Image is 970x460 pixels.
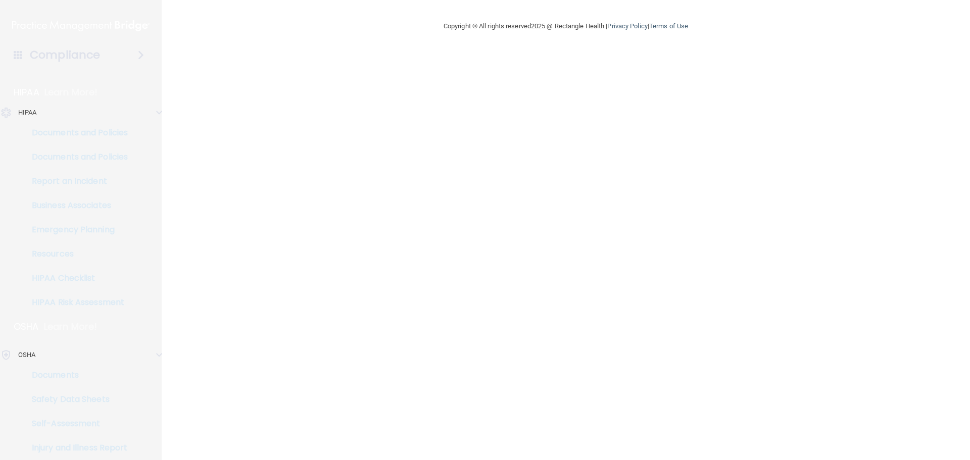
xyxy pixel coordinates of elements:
p: Safety Data Sheets [7,394,144,404]
p: HIPAA Risk Assessment [7,297,144,308]
p: Business Associates [7,200,144,211]
p: OSHA [14,321,39,333]
p: OSHA [18,349,35,361]
p: Documents and Policies [7,128,144,138]
a: Terms of Use [649,22,688,30]
p: Injury and Illness Report [7,443,144,453]
div: Copyright © All rights reserved 2025 @ Rectangle Health | | [381,10,750,42]
p: Resources [7,249,144,259]
p: Emergency Planning [7,225,144,235]
a: Privacy Policy [607,22,647,30]
img: PMB logo [12,16,150,36]
p: HIPAA [18,107,37,119]
h4: Compliance [30,48,100,62]
p: HIPAA Checklist [7,273,144,283]
p: Documents and Policies [7,152,144,162]
p: Self-Assessment [7,419,144,429]
p: Report an Incident [7,176,144,186]
p: HIPAA [14,86,39,98]
p: Documents [7,370,144,380]
p: Learn More! [44,86,98,98]
p: Learn More! [44,321,98,333]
